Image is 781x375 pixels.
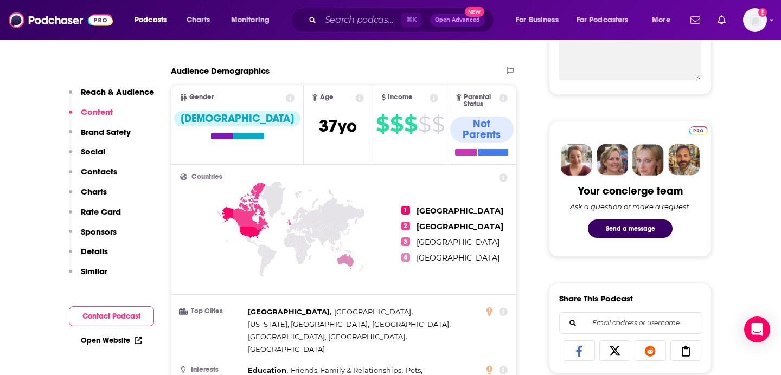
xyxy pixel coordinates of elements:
[334,307,411,316] span: [GEOGRAPHIC_DATA]
[559,312,701,334] div: Search followers
[632,144,664,176] img: Jules Profile
[248,318,369,331] span: ,
[577,12,629,28] span: For Podcasters
[599,340,631,361] a: Share on X/Twitter
[578,184,683,198] div: Your concierge team
[417,222,503,231] span: [GEOGRAPHIC_DATA]
[516,12,559,28] span: For Business
[372,320,449,328] span: [GEOGRAPHIC_DATA]
[9,10,113,30] img: Podchaser - Follow, Share and Rate Podcasts
[743,8,767,32] img: User Profile
[248,320,368,328] span: [US_STATE], [GEOGRAPHIC_DATA]
[69,266,107,286] button: Similar
[635,340,666,361] a: Share on Reddit
[430,14,485,27] button: Open AdvancedNew
[758,8,767,17] svg: Add a profile image
[418,115,431,133] span: $
[404,115,417,133] span: $
[69,146,105,166] button: Social
[561,144,592,176] img: Sydney Profile
[432,115,444,133] span: $
[81,266,107,276] p: Similar
[465,7,484,17] span: New
[570,202,690,211] div: Ask a question or make a request.
[81,146,105,157] p: Social
[388,94,413,101] span: Income
[81,206,121,217] p: Rate Card
[508,11,572,29] button: open menu
[69,206,121,227] button: Rate Card
[69,166,117,186] button: Contacts
[435,17,480,23] span: Open Advanced
[69,127,131,147] button: Brand Safety
[376,115,389,133] span: $
[69,306,154,326] button: Contact Podcast
[69,186,107,206] button: Charts
[180,11,216,29] a: Charts
[231,12,270,28] span: Monitoring
[652,12,670,28] span: More
[744,316,770,342] div: Open Intercom Messenger
[417,253,500,263] span: [GEOGRAPHIC_DATA]
[390,115,403,133] span: $
[713,11,730,29] a: Show notifications dropdown
[401,222,410,230] span: 2
[81,87,154,97] p: Reach & Audience
[743,8,767,32] button: Show profile menu
[401,237,410,246] span: 3
[568,313,692,333] input: Email address or username...
[81,107,113,117] p: Content
[135,12,167,28] span: Podcasts
[670,340,702,361] a: Copy Link
[248,345,325,353] span: [GEOGRAPHIC_DATA]
[320,94,334,101] span: Age
[401,253,410,262] span: 4
[69,107,113,127] button: Content
[248,307,330,316] span: [GEOGRAPHIC_DATA]
[644,11,684,29] button: open menu
[223,11,284,29] button: open menu
[189,94,214,101] span: Gender
[689,126,708,135] img: Podchaser Pro
[81,166,117,177] p: Contacts
[248,331,407,343] span: ,
[668,144,700,176] img: Jon Profile
[174,111,300,126] div: [DEMOGRAPHIC_DATA]
[180,308,244,315] h3: Top Cities
[301,8,504,33] div: Search podcasts, credits, & more...
[69,87,154,107] button: Reach & Audience
[248,366,286,374] span: Education
[187,12,210,28] span: Charts
[81,246,108,256] p: Details
[248,332,405,341] span: [GEOGRAPHIC_DATA], [GEOGRAPHIC_DATA]
[406,366,421,374] span: Pets
[81,186,107,197] p: Charts
[334,306,413,318] span: ,
[417,237,500,247] span: [GEOGRAPHIC_DATA]
[372,318,451,331] span: ,
[588,219,673,238] button: Send a message
[450,117,514,143] div: Not Parents
[180,366,244,373] h3: Interests
[171,66,270,76] h2: Audience Demographics
[417,206,503,216] span: [GEOGRAPHIC_DATA]
[191,173,222,180] span: Countries
[689,125,708,135] a: Pro website
[686,11,705,29] a: Show notifications dropdown
[401,13,421,27] span: ⌘ K
[743,8,767,32] span: Logged in as FirstLiberty
[291,366,401,374] span: Friends, Family & Relationships
[69,227,117,247] button: Sponsors
[597,144,628,176] img: Barbara Profile
[559,293,633,303] h3: Share This Podcast
[564,340,595,361] a: Share on Facebook
[127,11,181,29] button: open menu
[248,306,331,318] span: ,
[81,336,142,345] a: Open Website
[319,115,357,137] span: 37 yo
[401,206,410,215] span: 1
[69,246,108,266] button: Details
[321,11,401,29] input: Search podcasts, credits, & more...
[81,227,117,237] p: Sponsors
